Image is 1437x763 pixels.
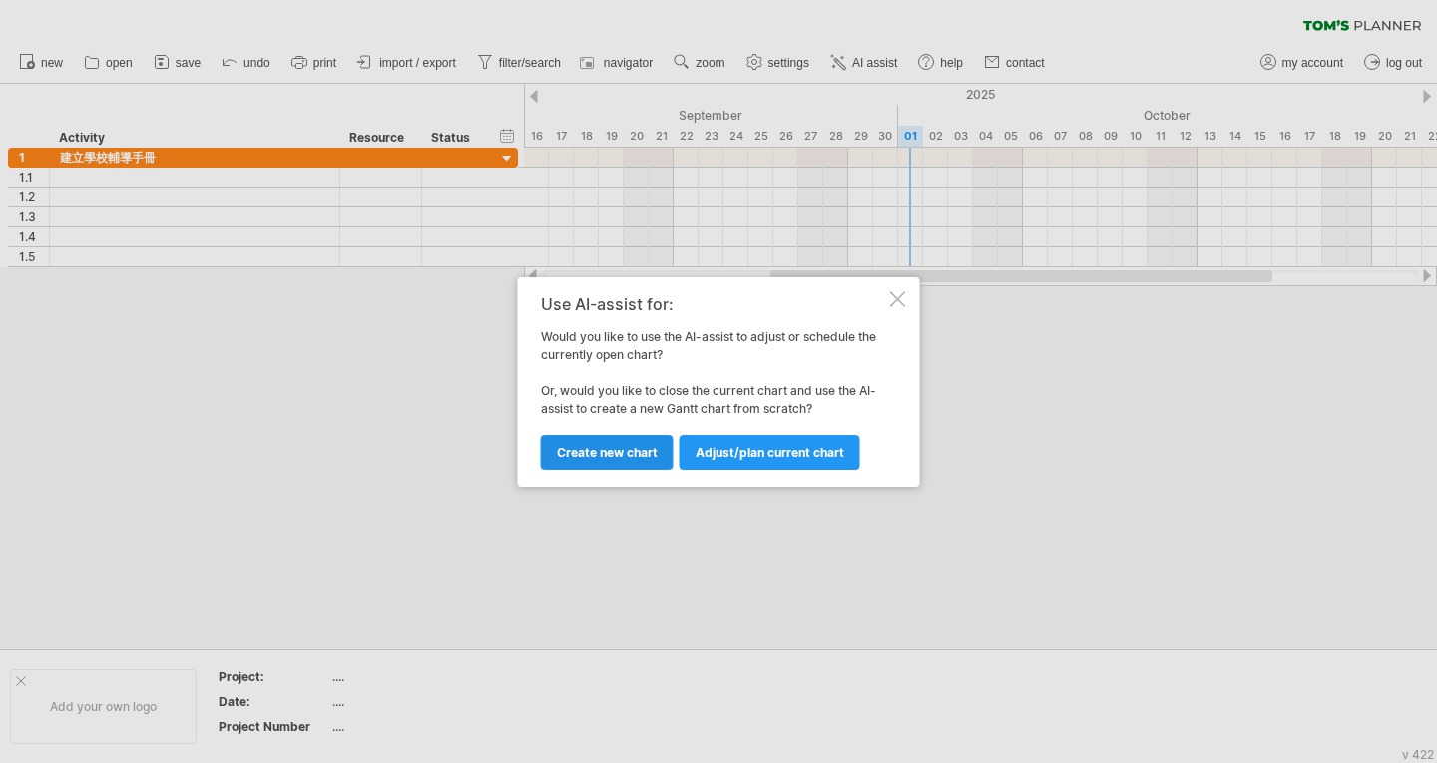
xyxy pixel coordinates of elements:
[557,445,658,460] span: Create new chart
[541,295,886,313] div: Use AI-assist for:
[680,435,860,470] a: Adjust/plan current chart
[541,435,674,470] a: Create new chart
[541,295,886,469] div: Would you like to use the AI-assist to adjust or schedule the currently open chart? Or, would you...
[696,445,844,460] span: Adjust/plan current chart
